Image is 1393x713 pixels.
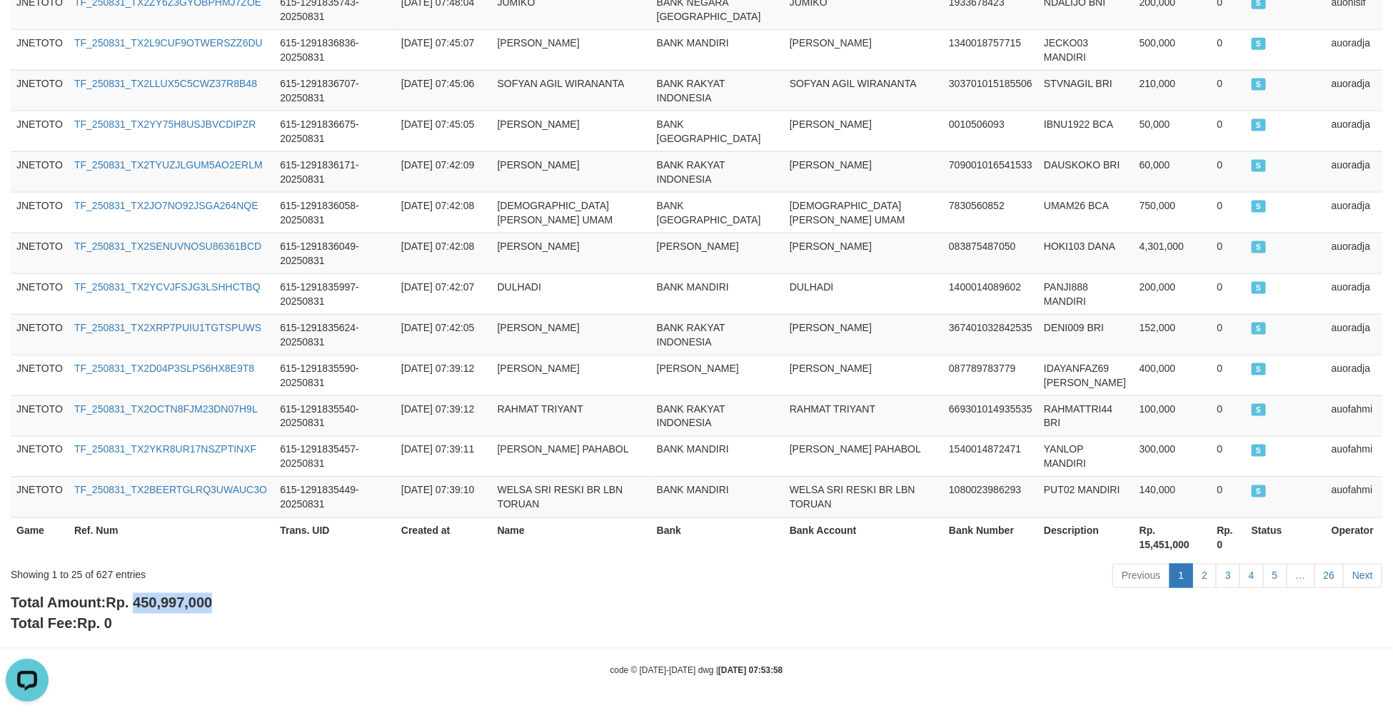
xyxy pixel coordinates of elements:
td: 500,000 [1134,29,1212,70]
a: TF_250831_TX2LLUX5C5CWZ37R8B48 [74,78,257,89]
td: BANK MANDIRI [651,273,784,314]
td: [DATE] 07:42:08 [396,192,492,233]
td: HOKI103 DANA [1038,233,1134,273]
td: [PERSON_NAME] [492,151,651,192]
strong: [DATE] 07:53:58 [718,666,783,676]
td: 0 [1212,477,1246,517]
td: 200,000 [1134,273,1212,314]
th: Rp. 15,451,000 [1134,517,1212,558]
td: DENI009 BRI [1038,314,1134,355]
td: WELSA SRI RESKI BR LBN TORUAN [784,477,943,517]
td: IBNU1922 BCA [1038,111,1134,151]
small: code © [DATE]-[DATE] dwg | [610,666,783,676]
td: RAHMATTRI44 BRI [1038,395,1134,436]
td: [DATE] 07:39:10 [396,477,492,517]
td: BANK [GEOGRAPHIC_DATA] [651,192,784,233]
td: [PERSON_NAME] [492,111,651,151]
a: TF_250831_TX2D04P3SLPS6HX8E9T8 [74,363,254,374]
td: 615-1291836707-20250831 [274,70,396,111]
a: 3 [1216,564,1240,588]
a: 26 [1314,564,1344,588]
td: 615-1291835997-20250831 [274,273,396,314]
td: BANK MANDIRI [651,436,784,477]
td: auoradja [1326,314,1382,355]
td: JNETOTO [11,273,69,314]
th: Name [492,517,651,558]
td: YANLOP MANDIRI [1038,436,1134,477]
th: Description [1038,517,1134,558]
td: 50,000 [1134,111,1212,151]
td: auoradja [1326,233,1382,273]
span: SUCCESS [1252,282,1266,294]
td: [PERSON_NAME] PAHABOL [784,436,943,477]
td: [PERSON_NAME] [651,355,784,395]
td: auoradja [1326,29,1382,70]
td: 615-1291835449-20250831 [274,477,396,517]
td: [DEMOGRAPHIC_DATA][PERSON_NAME] UMAM [492,192,651,233]
td: 615-1291836049-20250831 [274,233,396,273]
td: 709001016541533 [943,151,1038,192]
span: SUCCESS [1252,485,1266,497]
td: IDAYANFAZ69 [PERSON_NAME] [1038,355,1134,395]
td: [PERSON_NAME] [784,314,943,355]
td: JNETOTO [11,436,69,477]
b: Total Amount: [11,595,212,611]
td: SOFYAN AGIL WIRANANTA [492,70,651,111]
td: [PERSON_NAME] [784,233,943,273]
td: 0 [1212,233,1246,273]
td: BANK RAKYAT INDONESIA [651,151,784,192]
a: TF_250831_TX2OCTN8FJM23DN07H9L [74,403,258,415]
td: [DATE] 07:39:11 [396,436,492,477]
th: Created at [396,517,492,558]
td: 0 [1212,29,1246,70]
td: [PERSON_NAME] [784,29,943,70]
td: 1540014872471 [943,436,1038,477]
td: PANJI888 MANDIRI [1038,273,1134,314]
a: TF_250831_TX2BEERTGLRQ3UWAUC3O [74,485,267,496]
td: DULHADI [784,273,943,314]
span: SUCCESS [1252,404,1266,416]
td: 4,301,000 [1134,233,1212,273]
td: [PERSON_NAME] [492,233,651,273]
td: 615-1291836058-20250831 [274,192,396,233]
th: Operator [1326,517,1382,558]
td: 300,000 [1134,436,1212,477]
td: BANK [GEOGRAPHIC_DATA] [651,111,784,151]
td: 0 [1212,273,1246,314]
td: auoradja [1326,273,1382,314]
td: [DATE] 07:42:05 [396,314,492,355]
td: JNETOTO [11,477,69,517]
td: BANK RAKYAT INDONESIA [651,314,784,355]
td: 615-1291835590-20250831 [274,355,396,395]
td: 087789783779 [943,355,1038,395]
td: 400,000 [1134,355,1212,395]
span: Rp. 0 [77,616,112,632]
th: Status [1246,517,1326,558]
td: 0 [1212,436,1246,477]
td: 0 [1212,151,1246,192]
td: 367401032842535 [943,314,1038,355]
td: auoradja [1326,151,1382,192]
td: UMAM26 BCA [1038,192,1134,233]
td: 615-1291836171-20250831 [274,151,396,192]
td: [PERSON_NAME] [492,29,651,70]
td: 0 [1212,395,1246,436]
td: [PERSON_NAME] [492,314,651,355]
td: DAUSKOKO BRI [1038,151,1134,192]
td: auoradja [1326,70,1382,111]
td: JECKO03 MANDIRI [1038,29,1134,70]
td: BANK MANDIRI [651,29,784,70]
td: [DATE] 07:45:06 [396,70,492,111]
td: JNETOTO [11,233,69,273]
th: Ref. Num [69,517,274,558]
td: auoradja [1326,192,1382,233]
td: 100,000 [1134,395,1212,436]
td: [DATE] 07:39:12 [396,355,492,395]
td: JNETOTO [11,314,69,355]
span: SUCCESS [1252,79,1266,91]
td: 0 [1212,192,1246,233]
td: [DATE] 07:39:12 [396,395,492,436]
td: JNETOTO [11,151,69,192]
td: 0010506093 [943,111,1038,151]
td: auoradja [1326,355,1382,395]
